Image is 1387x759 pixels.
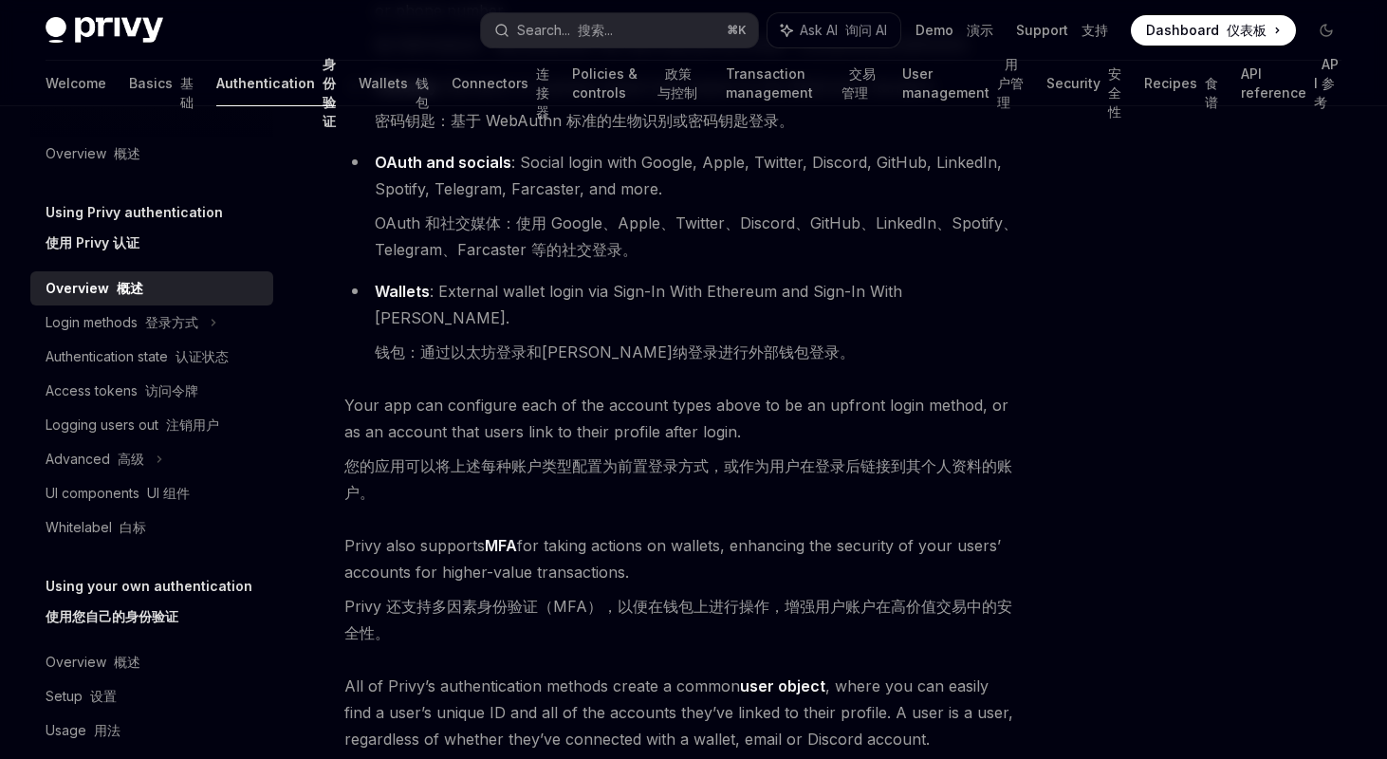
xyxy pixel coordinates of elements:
font: 使用 Privy 认证 [46,234,139,250]
font: 支持 [1082,22,1108,38]
font: 高级 [118,451,144,467]
div: Advanced [46,448,144,471]
a: Authentication state 认证状态 [30,340,273,374]
a: user object [740,676,825,696]
a: Demo 演示 [915,21,993,40]
font: 密码钥匙：基于 WebAuthn 标准的生物识别或密码钥匙登录。 [375,111,794,130]
a: Recipes 食谱 [1144,61,1218,106]
a: User management 用户管理 [902,61,1024,106]
a: Authentication 身份验证 [216,61,336,106]
a: Whitelabel 白标 [30,510,273,545]
div: UI components [46,482,190,505]
font: 访问令牌 [145,382,198,398]
h5: Using Privy authentication [46,201,223,262]
a: Security 安全性 [1046,61,1121,106]
h5: Using your own authentication [46,575,252,636]
div: Access tokens [46,379,198,402]
a: Logging users out 注销用户 [30,408,273,442]
a: API reference API 参考 [1241,61,1341,106]
div: Logging users out [46,414,219,436]
font: 概述 [114,145,140,161]
a: Connectors 连接器 [452,61,549,106]
span: Your app can configure each of the account types above to be an upfront login method, or as an ac... [344,392,1019,513]
a: Wallets [375,282,430,302]
font: 食谱 [1205,75,1218,110]
font: 政策与控制 [657,65,697,101]
button: Toggle dark mode [1311,15,1341,46]
font: 搜索... [578,22,613,38]
a: Overview 概述 [30,271,273,305]
a: Support 支持 [1016,21,1108,40]
li: : Biometric or passkey-based login based on the WebAuthn standard. [344,73,1019,141]
font: 用法 [94,722,120,738]
font: 钱包：通过以太坊登录和[PERSON_NAME]纳登录进行外部钱包登录。 [375,342,855,361]
a: Transaction management 交易管理 [726,61,879,106]
font: 身份验证 [323,56,336,129]
span: ⌘ K [727,23,747,38]
div: Overview [46,651,140,674]
span: Ask AI [800,21,887,40]
font: 用户管理 [997,56,1024,110]
div: Setup [46,685,117,708]
a: OAuth and socials [375,153,511,173]
a: Overview 概述 [30,137,273,171]
font: API 参考 [1314,56,1339,110]
img: dark logo [46,17,163,44]
a: Access tokens 访问令牌 [30,374,273,408]
button: Ask AI 询问 AI [767,13,900,47]
font: 钱包 [416,75,429,110]
font: UI 组件 [147,485,190,501]
a: Policies & controls 政策与控制 [572,61,703,106]
span: Privy also supports for taking actions on wallets, enhancing the security of your users’ accounts... [344,532,1019,654]
a: Dashboard 仪表板 [1131,15,1296,46]
span: Dashboard [1146,21,1267,40]
font: 概述 [114,654,140,670]
a: UI components UI 组件 [30,476,273,510]
a: Usage 用法 [30,713,273,748]
font: 询问 AI [845,22,887,38]
div: Usage [46,719,120,742]
a: Wallets 钱包 [359,61,429,106]
font: 基础 [180,75,194,110]
font: 白标 [120,519,146,535]
div: Authentication state [46,345,229,368]
font: 您的应用可以将上述每种账户类型配置为前置登录方式，或作为用户在登录后链接到其个人资料的账户。 [344,456,1012,502]
font: 注销用户 [166,417,219,433]
li: : Social login with Google, Apple, Twitter, Discord, GitHub, LinkedIn, Spotify, Telegram, Farcast... [344,149,1019,270]
font: 设置 [90,688,117,704]
font: 连接器 [536,65,549,120]
div: Whitelabel [46,516,146,539]
font: 仪表板 [1227,22,1267,38]
font: Privy 还支持多因素身份验证（MFA），以便在钱包上进行操作，增强用户账户在高价值交易中的安全性。 [344,597,1012,642]
button: Search... 搜索...⌘K [481,13,759,47]
font: 认证状态 [176,348,229,364]
a: Overview 概述 [30,645,273,679]
div: Search... [517,19,613,42]
a: Welcome [46,61,106,106]
font: OAuth 和社交媒体：使用 Google、Apple、Twitter、Discord、GitHub、LinkedIn、Spotify、Telegram、Farcaster 等的社交登录。 [375,213,1018,259]
font: 使用您自己的身份验证 [46,608,178,624]
a: Setup 设置 [30,679,273,713]
font: 演示 [967,22,993,38]
div: Overview [46,142,140,165]
font: 登录方式 [145,314,198,330]
a: Basics 基础 [129,61,194,106]
div: Overview [46,277,143,300]
font: 安全性 [1108,65,1121,120]
font: 概述 [117,280,143,296]
font: 交易管理 [841,65,876,101]
div: Login methods [46,311,198,334]
li: : External wallet login via Sign-In With Ethereum and Sign-In With [PERSON_NAME]. [344,278,1019,373]
a: MFA [485,536,517,556]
